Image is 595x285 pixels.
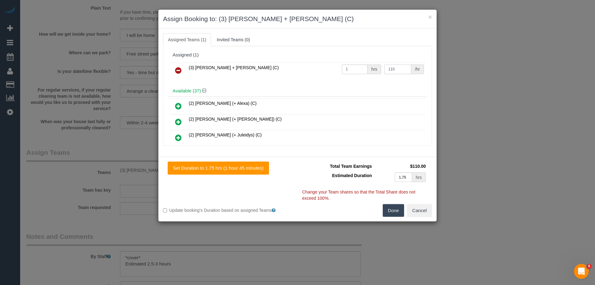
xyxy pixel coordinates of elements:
button: Set Duration to 1.75 hrs (1 hour 45 minutes) [168,162,269,175]
span: (2) [PERSON_NAME] (+ Alexa) (C) [189,101,257,106]
a: Assigned Teams (1) [163,33,211,46]
div: hrs [412,172,426,182]
td: $110.00 [373,162,427,171]
h3: Assign Booking to: (3) [PERSON_NAME] + [PERSON_NAME] (C) [163,14,432,24]
input: Update booking's Duration based on assigned Teams [163,208,167,212]
div: hrs [368,65,381,74]
span: Estimated Duration [332,173,372,178]
span: (2) [PERSON_NAME] (+ Juleidys) (C) [189,132,262,137]
div: Assigned (1) [173,52,422,58]
div: /hr [411,65,424,74]
span: (3) [PERSON_NAME] + [PERSON_NAME] (C) [189,65,279,70]
td: Total Team Earnings [302,162,373,171]
a: Invited Teams (0) [212,33,255,46]
h4: Available (37) [173,88,422,94]
iframe: Intercom live chat [574,264,589,279]
button: Done [383,204,404,217]
span: 5 [587,264,592,269]
span: (2) [PERSON_NAME] (+ [PERSON_NAME]) (C) [189,117,282,122]
label: Update booking's Duration based on assigned Teams [163,207,293,213]
button: Cancel [407,204,432,217]
button: × [428,14,432,20]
